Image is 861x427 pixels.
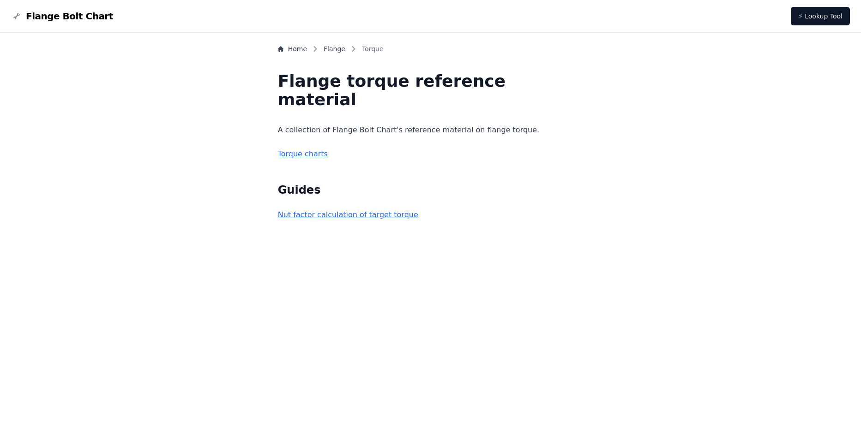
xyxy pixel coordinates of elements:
a: Flange Bolt Chart LogoFlange Bolt Chart [11,10,113,23]
span: Torque [362,44,384,53]
h2: Guides [278,183,584,197]
a: Nut factor calculation of target torque [278,210,418,219]
nav: Breadcrumb [278,44,584,57]
p: A collection of Flange Bolt Chart's reference material on flange torque. [278,124,584,136]
h1: Flange torque reference material [278,72,584,109]
img: Flange Bolt Chart Logo [11,11,22,22]
a: ⚡ Lookup Tool [791,7,850,25]
span: Flange Bolt Chart [26,10,113,23]
a: Flange [324,44,345,53]
a: Home [278,44,307,53]
a: Torque charts [278,149,328,158]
